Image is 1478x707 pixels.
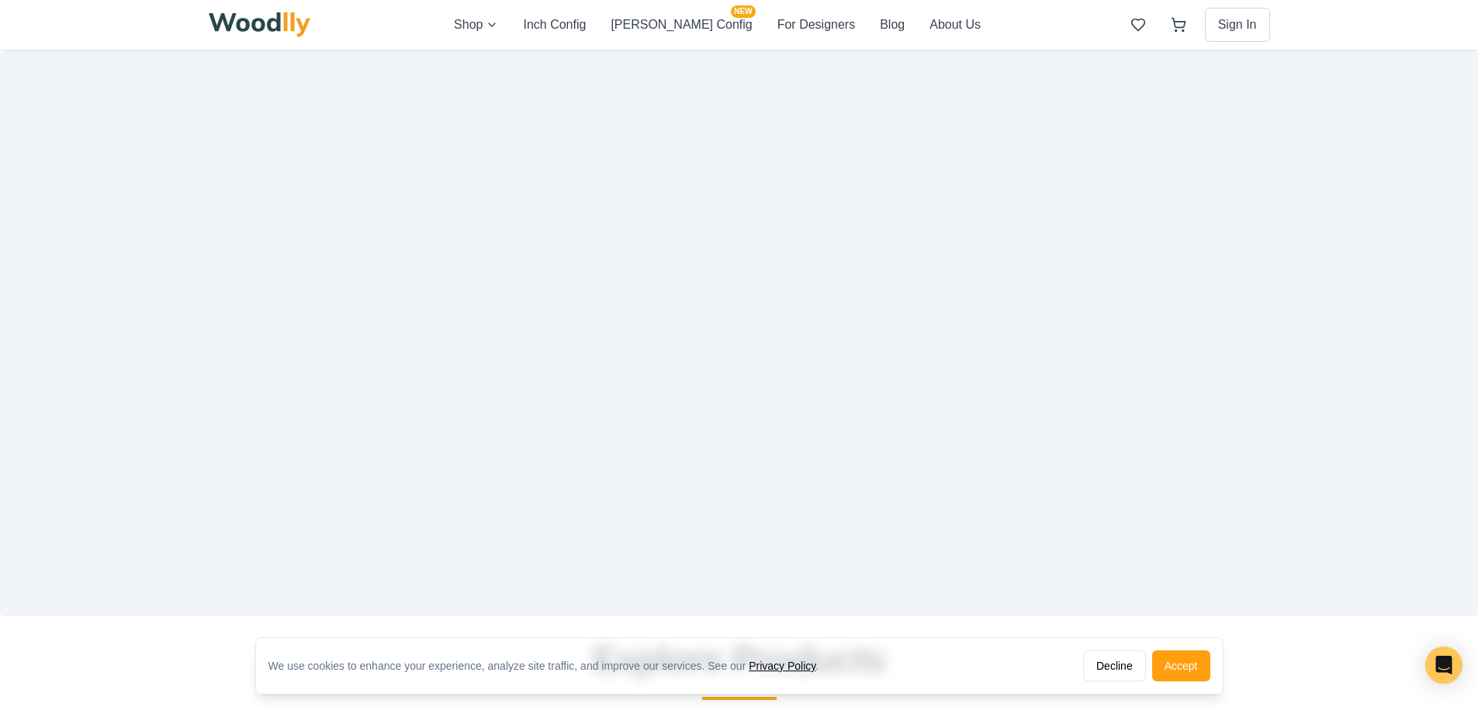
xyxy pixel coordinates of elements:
button: Blog [880,15,905,35]
button: Sign In [1205,8,1270,42]
button: Accept [1152,650,1210,681]
div: We use cookies to enhance your experience, analyze site traffic, and improve our services. See our . [268,658,832,674]
button: Shop [454,15,498,35]
div: Open Intercom Messenger [1425,646,1462,684]
button: Inch Config [523,15,586,35]
button: [PERSON_NAME] ConfigNEW [611,15,752,35]
button: About Us [929,15,981,35]
span: NEW [731,5,755,18]
a: Privacy Policy [749,660,815,672]
button: Decline [1083,650,1146,681]
img: Woodlly [209,12,311,37]
button: For Designers [777,15,855,35]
